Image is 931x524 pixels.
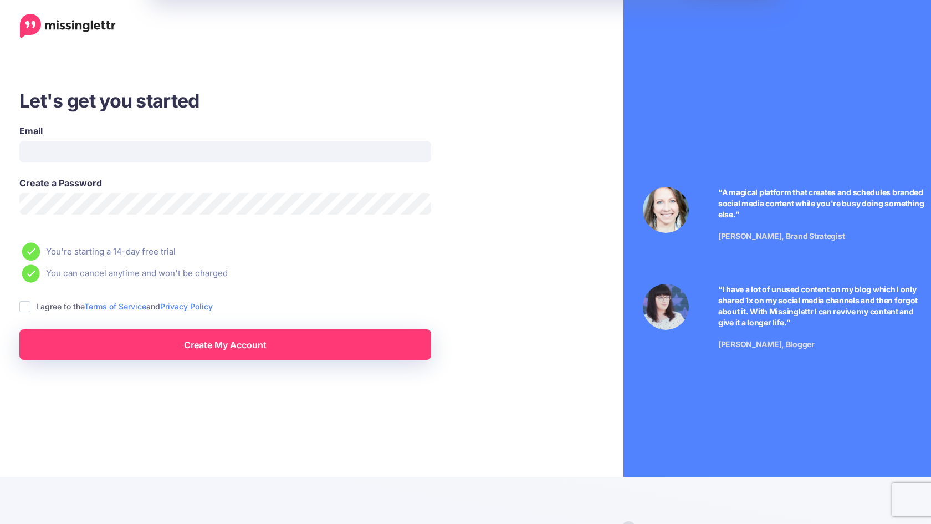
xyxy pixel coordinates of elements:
[718,284,928,328] p: “I have a lot of unused content on my blog which I only shared 1x on my social media channels and...
[36,300,213,313] label: I agree to the and
[718,187,928,220] p: “A magical platform that creates and schedules branded social media content while you're busy doi...
[643,187,689,233] img: Testimonial by Laura Stanik
[19,88,517,113] h3: Let's get you started
[19,124,431,138] label: Email
[643,284,689,330] img: Testimonial by Jeniffer Kosche
[19,264,517,283] li: You can cancel anytime and won't be charged
[20,14,116,38] a: Home
[718,339,815,349] span: [PERSON_NAME], Blogger
[84,302,146,311] a: Terms of Service
[160,302,213,311] a: Privacy Policy
[718,231,845,241] span: [PERSON_NAME], Brand Strategist
[19,329,431,360] a: Create My Account
[19,176,431,190] label: Create a Password
[19,242,517,261] li: You're starting a 14-day free trial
